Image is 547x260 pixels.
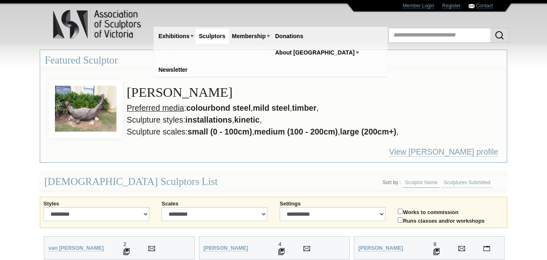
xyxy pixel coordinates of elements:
a: Visit Ronald Ahl's personal website [483,245,490,251]
a: van [PERSON_NAME] [48,245,104,251]
h3: [PERSON_NAME] [61,83,502,102]
a: About [GEOGRAPHIC_DATA] [272,45,358,60]
li: Sculpture styles: , , [61,114,502,126]
li: : , , , [61,102,502,114]
li: Sort by : [383,180,401,185]
li: Sculpture scales: , , , [61,126,502,138]
a: Donations [272,29,306,44]
a: Sculptors [196,29,229,44]
img: Send Email to Wilani van Wyk-Smit [148,246,155,251]
a: Register [442,3,461,9]
a: [PERSON_NAME] [358,245,403,251]
a: Member Login [403,3,434,9]
span: 2 [123,241,126,247]
strong: kinetic [234,115,260,124]
a: View [PERSON_NAME] profile [389,147,498,157]
label: Runs classes and/or workshops [398,216,504,224]
label: Styles [43,201,149,207]
strong: mild steel [253,103,290,112]
label: Scales [162,201,267,207]
div: [DEMOGRAPHIC_DATA] Sculptors List [40,171,507,193]
input: Works to commission [398,209,403,214]
img: 2 Sculptures displayed for Wilani van Wyk-Smit [123,248,130,255]
img: 9 Sculptures displayed for Ronald Ahl [433,248,440,255]
a: Exhibitions [155,29,193,44]
img: 4 Sculptures displayed for Michael Adeney [278,248,285,255]
img: logo.png [52,8,143,41]
strong: large (200cm+) [340,127,396,136]
strong: timber [292,103,317,112]
img: Search [495,30,504,40]
strong: installations [185,115,232,124]
label: Settings [280,201,385,207]
span: 9 [433,241,436,247]
u: Preferred media [127,103,184,112]
strong: colourbond steel [186,103,251,112]
span: 4 [278,241,281,247]
strong: small (0 - 100cm) [188,127,252,136]
img: Send Email to Ronald Ahl [458,246,465,251]
img: Visit Ronald Ahl's personal website [483,246,490,251]
img: Contact ASV [469,4,474,8]
a: Newsletter [155,62,191,78]
img: Send Email to Michael Adeney [303,246,310,251]
a: Contact [476,3,493,9]
img: View Gavin Roberts by No Going Back [49,80,123,138]
a: [PERSON_NAME] [203,245,248,251]
h3: Featured Sculptor [40,50,507,71]
strong: medium (100 - 200cm) [254,127,338,136]
a: Sculptor Name [403,178,440,188]
a: Membership [229,29,269,44]
a: Sculptures Submitted [442,178,492,188]
input: Runs classes and/or workshops [398,217,403,223]
label: Works to commission [398,207,504,216]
